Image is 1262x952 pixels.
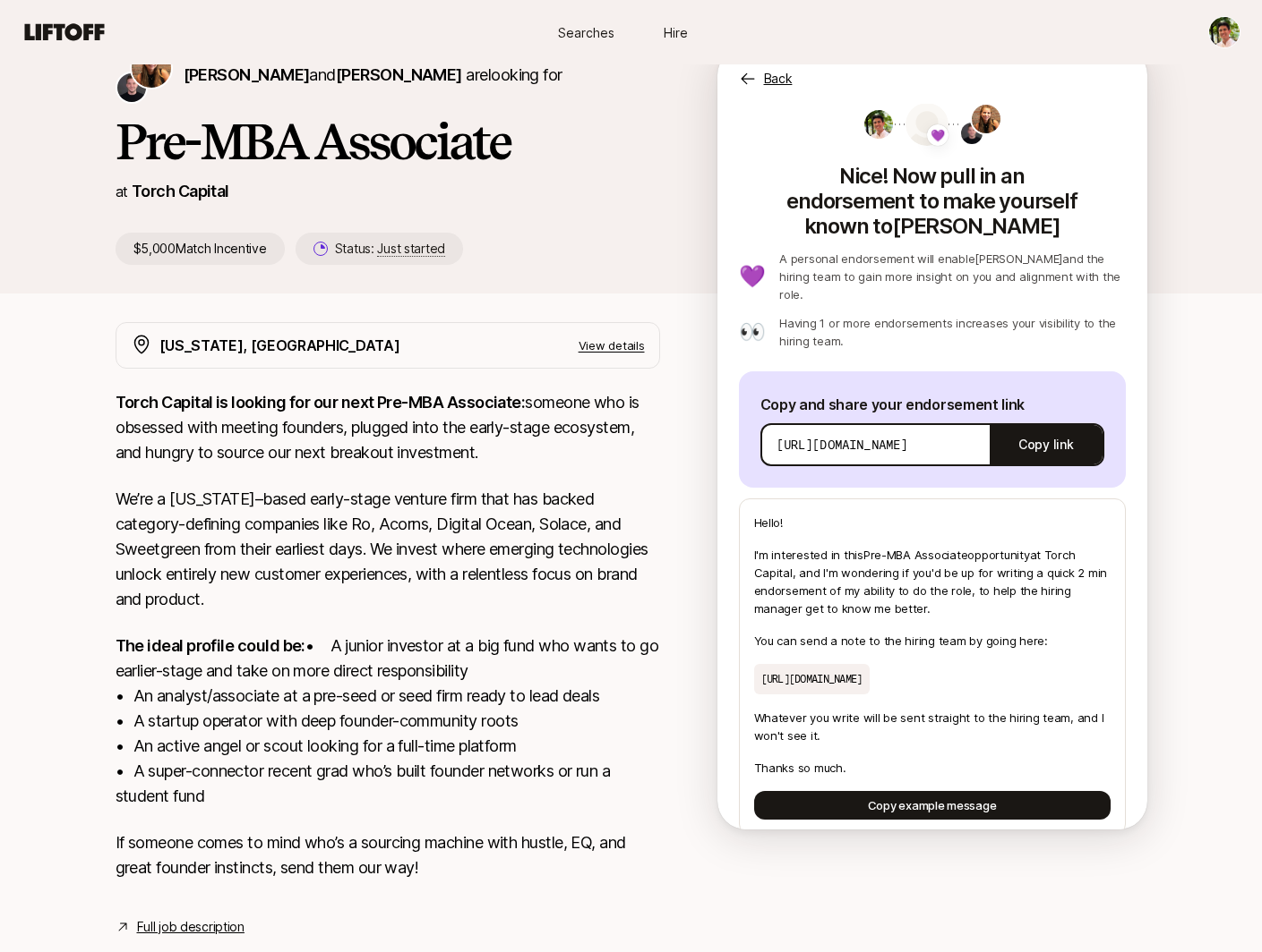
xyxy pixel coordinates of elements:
p: at [116,180,128,203]
img: avatar-url [906,103,949,146]
span: [PERSON_NAME] [336,65,462,84]
p: 💜 [739,266,766,287]
span: Hire [664,23,688,42]
img: Katie Reiner [132,48,171,88]
span: Searches [558,23,614,42]
p: Back [764,68,793,89]
p: Copy and share your endorsement link [760,393,1104,416]
span: 💜 [931,124,945,146]
a: Torch Capital [132,182,229,200]
p: someone who is obsessed with meeting founders, plugged into the early-stage ecosystem, and hungry... [116,390,660,465]
p: A personal endorsement will enable [PERSON_NAME] and the hiring team to gain more insight on you ... [779,250,1125,303]
img: dotted-line.svg [949,123,1006,125]
button: Luc Espinosa [1208,16,1241,48]
p: Status: [335,238,445,259]
p: Having 1 or more endorsements increases your visibility to the hiring team. [779,314,1125,350]
a: Hire [631,16,721,49]
h1: Pre-MBA Associate [116,115,660,168]
a: Full job description [137,916,245,938]
p: Thanks so much. [754,759,1111,777]
img: Christopher Harper [117,73,146,102]
strong: The ideal profile could be: [116,636,305,655]
p: • A junior investor at a big fund who wants to go earlier-stage and take on more direct responsib... [116,633,660,809]
p: You can send a note to the hiring team by going here: [754,632,1111,650]
p: View details [579,336,645,354]
img: Christopher Harper [961,123,983,144]
p: [US_STATE], [GEOGRAPHIC_DATA] [159,334,400,357]
p: Hello! [754,514,1111,531]
p: 👀 [739,321,766,343]
img: dotted-line.svg [895,123,952,125]
strong: Torch Capital is looking for our next Pre-MBA Associate: [116,393,526,412]
p: If someone comes to mind who’s a sourcing machine with hustle, EQ, and great founder instincts, s... [116,830,660,880]
p: Whatever you write will be sent straight to the hiring team, and I won't see it. [754,709,1111,744]
img: ALV-UjUYK2SMfXpxLAtuzxIPUsaHxaKu4VkLw9uiHKp_XUxWUEH6WFNuH8KY-p8QBKkHL6wYSdY8gE9acC_wobFe4jBRns9u2... [864,110,893,139]
img: Luc Espinosa [1209,17,1240,47]
p: are looking for [184,63,562,88]
p: I'm interested in this Pre-MBA Associate opportunity at Torch Capital , and I'm wondering if you'... [754,546,1111,617]
p: $5,000 Match Incentive [116,233,285,265]
p: [URL][DOMAIN_NAME] [754,664,870,694]
img: Katie Reiner [972,105,1000,133]
p: [URL][DOMAIN_NAME] [777,436,908,454]
button: Copy example message [754,791,1111,820]
button: Copy link [990,420,1102,470]
span: and [309,65,461,84]
span: Just started [377,241,445,257]
p: We’re a [US_STATE]–based early-stage venture firm that has backed category-defining companies lik... [116,487,660,612]
span: [PERSON_NAME] [184,65,310,84]
p: Nice! Now pull in an endorsement to make yourself known to [PERSON_NAME] [739,157,1126,239]
a: Searches [542,16,631,49]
